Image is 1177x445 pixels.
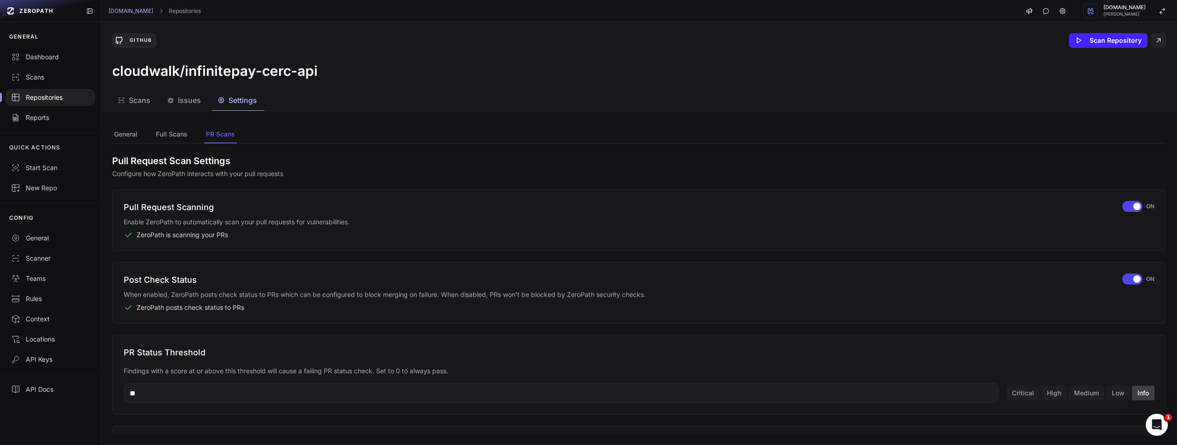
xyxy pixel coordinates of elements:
[4,4,79,18] a: ZEROPATH
[137,230,228,240] span: ZeroPath is scanning your PRs
[1146,414,1168,436] iframe: Intercom live chat
[158,8,164,14] svg: chevron right,
[112,126,139,143] button: General
[126,36,155,45] div: GitHub
[124,366,1154,376] p: Findings with a score at or above this threshold will cause a failing PR status check. Set to 0 t...
[9,33,39,40] p: GENERAL
[11,254,90,263] div: Scanner
[11,113,90,122] div: Reports
[137,303,244,312] span: ZeroPath posts check status to PRs
[11,93,90,102] div: Repositories
[124,346,1154,359] h3: PR Status Threshold
[112,154,1166,167] h2: Pull Request Scan Settings
[11,52,90,62] div: Dashboard
[124,290,1111,299] p: When enabled, ZeroPath posts check status to PRs which can be configured to block merging on fail...
[1106,386,1130,400] button: Low
[1006,386,1040,400] button: Critical
[19,7,53,15] span: ZEROPATH
[11,163,90,172] div: Start Scan
[1103,12,1146,17] span: [PERSON_NAME]
[169,7,201,15] a: Repositories
[9,214,34,222] p: CONFIG
[1068,386,1104,400] button: Medium
[11,274,90,283] div: Teams
[11,73,90,82] div: Scans
[112,169,1166,178] p: Configure how ZeroPath interacts with your pull requests
[1132,386,1154,400] button: Info
[1146,275,1154,283] span: ON
[124,274,1111,286] h3: Post Check Status
[11,294,90,303] div: Rules
[1165,414,1172,421] span: 1
[112,63,318,79] h3: cloudwalk/infinitepay-cerc-api
[178,95,201,106] span: Issues
[11,183,90,193] div: New Repo
[124,217,1111,227] p: Enable ZeroPath to automatically scan your pull requests for vulnerabilities.
[11,335,90,344] div: Locations
[11,355,90,364] div: API Keys
[11,385,90,394] div: API Docs
[229,95,257,106] span: Settings
[109,7,153,15] a: [DOMAIN_NAME]
[204,126,237,143] button: PR Scans
[1069,33,1148,48] button: Scan Repository
[1103,5,1146,10] span: [DOMAIN_NAME]
[129,95,150,106] span: Scans
[109,7,201,15] nav: breadcrumb
[1041,386,1067,400] button: High
[11,234,90,243] div: General
[1146,203,1154,210] span: ON
[154,126,189,143] button: Full Scans
[9,144,61,151] p: QUICK ACTIONS
[124,201,1111,214] h3: Pull Request Scanning
[11,314,90,324] div: Context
